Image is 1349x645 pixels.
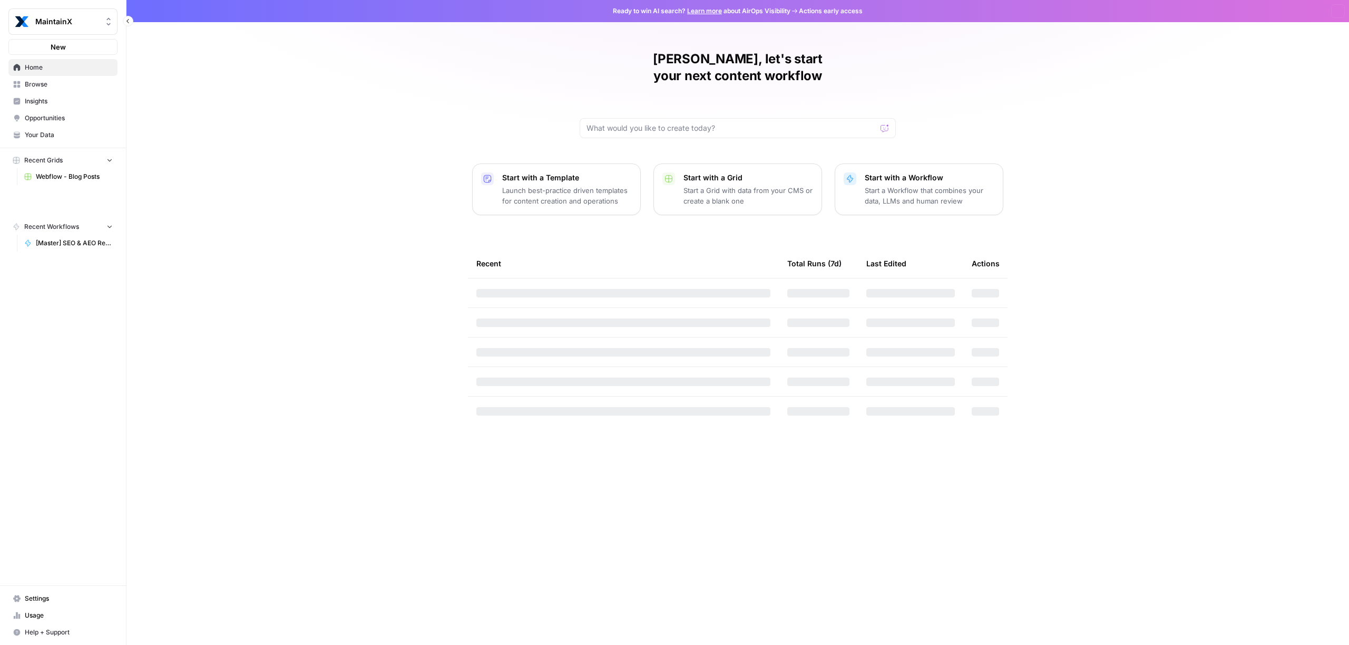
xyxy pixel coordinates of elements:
a: Your Data [8,127,118,143]
div: Recent [476,249,770,278]
h1: [PERSON_NAME], let's start your next content workflow [580,51,896,84]
span: Settings [25,594,113,603]
span: [Master] SEO & AEO Refresh [36,238,113,248]
div: Last Edited [866,249,906,278]
p: Start a Workflow that combines your data, LLMs and human review [865,185,994,206]
button: Start with a GridStart a Grid with data from your CMS or create a blank one [653,163,822,215]
p: Launch best-practice driven templates for content creation and operations [502,185,632,206]
span: Usage [25,611,113,620]
span: Your Data [25,130,113,140]
a: Usage [8,607,118,624]
div: Total Runs (7d) [787,249,842,278]
a: Opportunities [8,110,118,127]
a: [Master] SEO & AEO Refresh [19,235,118,252]
span: Home [25,63,113,72]
button: Recent Workflows [8,219,118,235]
span: Actions early access [799,6,863,16]
a: Browse [8,76,118,93]
p: Start with a Template [502,172,632,183]
a: Learn more [687,7,722,15]
a: Settings [8,590,118,607]
p: Start with a Workflow [865,172,994,183]
div: Actions [972,249,1000,278]
img: MaintainX Logo [12,12,31,31]
button: Workspace: MaintainX [8,8,118,35]
span: Recent Workflows [24,222,79,232]
button: Help + Support [8,624,118,641]
a: Webflow - Blog Posts [19,168,118,185]
span: Opportunities [25,113,113,123]
span: Insights [25,97,113,106]
button: Start with a WorkflowStart a Workflow that combines your data, LLMs and human review [835,163,1003,215]
span: MaintainX [35,16,99,27]
span: Recent Grids [24,156,63,165]
a: Home [8,59,118,76]
span: Browse [25,80,113,89]
input: What would you like to create today? [586,123,876,133]
span: Webflow - Blog Posts [36,172,113,181]
span: New [51,42,66,52]
span: Ready to win AI search? about AirOps Visibility [613,6,790,16]
a: Insights [8,93,118,110]
button: Start with a TemplateLaunch best-practice driven templates for content creation and operations [472,163,641,215]
span: Help + Support [25,628,113,637]
p: Start a Grid with data from your CMS or create a blank one [683,185,813,206]
p: Start with a Grid [683,172,813,183]
button: Recent Grids [8,152,118,168]
button: New [8,39,118,55]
